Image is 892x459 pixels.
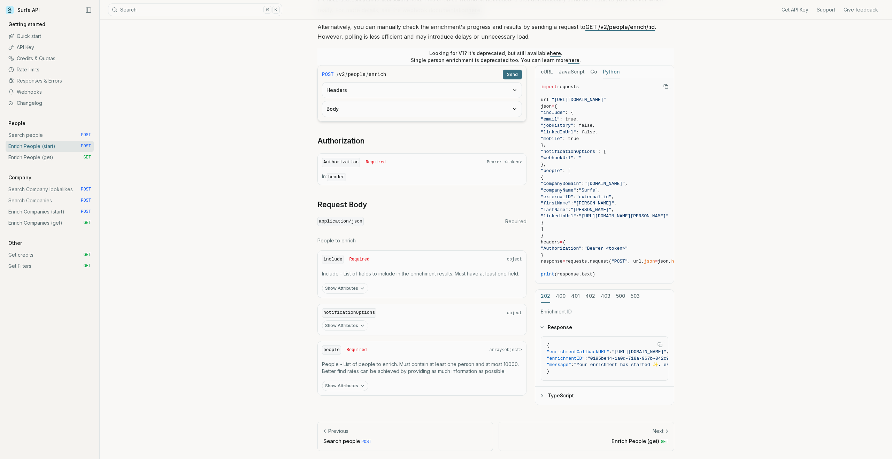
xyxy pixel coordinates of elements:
[579,213,668,219] span: "[URL][DOMAIN_NAME][PERSON_NAME]"
[576,188,579,193] span: :
[489,347,522,353] span: array<object>
[6,141,94,152] a: Enrich People (start) POST
[541,207,568,212] span: "lastName"
[541,97,549,102] span: url
[571,201,574,206] span: :
[6,174,34,181] p: Company
[322,320,368,331] button: Show Attributes
[345,71,347,78] span: /
[541,201,571,206] span: "firstName"
[535,336,674,386] div: Response
[541,220,544,225] span: }
[603,65,620,78] button: Python
[347,347,367,353] span: Required
[366,160,386,165] span: Required
[6,249,94,260] a: Get credits GET
[568,57,579,63] a: here
[612,349,666,355] span: "[URL][DOMAIN_NAME]"
[369,71,386,78] code: enrich
[6,53,94,64] a: Credits & Quotas
[366,71,368,78] span: /
[559,65,585,78] button: JavaScript
[83,263,91,269] span: GET
[348,71,365,78] code: people
[541,181,582,186] span: "companyDomain"
[541,290,550,303] button: 202
[541,308,668,315] p: Enrichment ID
[552,104,554,109] span: =
[571,362,574,367] span: :
[541,142,546,148] span: },
[549,97,552,102] span: =
[554,272,595,277] span: (response.text)
[541,194,574,200] span: "externalID"
[560,117,579,122] span: : true,
[612,194,614,200] span: ,
[590,65,597,78] button: Go
[541,136,562,141] span: "mobile"
[6,195,94,206] a: Search Companies POST
[582,181,584,186] span: :
[612,259,628,264] span: "POST"
[323,437,487,445] p: Search people
[505,437,668,445] p: Enrich People (get)
[81,143,91,149] span: POST
[322,158,360,167] code: Authorization
[574,123,595,128] span: : false,
[562,136,579,141] span: : true
[6,21,48,28] p: Getting started
[322,83,522,98] button: Headers
[322,255,344,264] code: include
[322,345,341,355] code: people
[598,149,606,154] span: : {
[503,70,522,79] button: Send
[576,194,611,200] span: "external-id"
[612,207,614,212] span: ,
[541,252,544,258] span: }
[631,290,640,303] button: 503
[322,361,522,375] p: People - List of people to enrich. Must contain at least one person and at most 10000. Better fin...
[81,132,91,138] span: POST
[322,283,368,294] button: Show Attributes
[541,259,562,264] span: response
[541,233,544,238] span: }
[411,50,581,64] p: Looking for V1? It’s deprecated, but still available . Single person enrichment is deprecated too...
[535,318,674,336] button: Response
[844,6,878,13] a: Give feedback
[547,369,549,374] span: }
[585,290,595,303] button: 402
[644,259,655,264] span: json
[83,220,91,226] span: GET
[576,155,582,161] span: ""
[6,98,94,109] a: Changelog
[6,64,94,75] a: Rate limits
[361,439,371,444] span: POST
[568,207,571,212] span: :
[584,246,628,251] span: "Bearer <token>"
[585,356,587,361] span: :
[574,155,576,161] span: :
[6,130,94,141] a: Search people POST
[574,362,737,367] span: "Your enrichment has started ✨, estimated time: 2 seconds."
[499,422,674,451] a: NextEnrich People (get) GET
[272,6,280,14] kbd: K
[582,246,584,251] span: :
[560,240,563,245] span: =
[108,3,282,16] button: Search⌘K
[337,71,338,78] span: /
[571,207,612,212] span: "[PERSON_NAME]"
[507,310,522,316] span: object
[81,209,91,215] span: POST
[653,428,663,435] p: Next
[616,290,625,303] button: 500
[6,42,94,53] a: API Key
[541,149,598,154] span: "notificationOptions"
[552,97,606,102] span: "[URL][DOMAIN_NAME]"
[6,152,94,163] a: Enrich People (get) GET
[565,259,612,264] span: requests.request(
[571,290,580,303] button: 401
[574,194,576,200] span: :
[6,260,94,272] a: Get Filters GET
[547,362,571,367] span: "message"
[565,110,573,115] span: : {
